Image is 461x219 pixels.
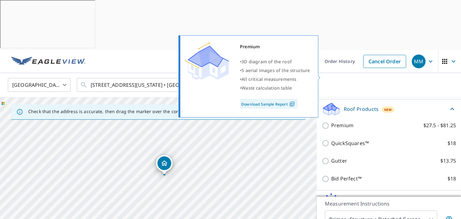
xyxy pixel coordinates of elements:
[240,66,310,75] div: •
[241,85,292,91] span: Waste calculation table
[409,50,438,73] button: MM
[423,122,456,129] p: $27.5 - $81.25
[412,55,426,68] div: MM
[11,57,85,66] img: EV Logo
[8,76,71,94] div: [GEOGRAPHIC_DATA]
[8,50,89,73] a: EV Logo
[325,200,453,207] p: Measurement Instructions
[331,122,353,129] p: Premium
[322,102,456,117] div: Roof ProductsNew
[240,75,310,84] div: •
[240,57,310,66] div: •
[241,76,296,82] span: All critical measurements
[331,175,362,183] p: Bid Perfect™
[448,139,456,147] p: $18
[384,107,392,112] span: New
[240,42,310,51] div: Premium
[185,42,229,80] img: Premium
[28,109,209,114] p: Check that the address is accurate, then drag the marker over the correct structure.
[240,99,298,109] a: Download Sample Report
[241,67,310,73] span: 5 aerial images of the structure
[331,157,347,165] p: Gutter
[320,50,360,73] a: Order History
[344,105,379,113] p: Roof Products
[241,59,292,65] span: 3D diagram of the roof
[448,175,456,183] p: $18
[91,76,180,94] input: Search by address or latitude-longitude
[240,84,310,92] div: •
[288,101,296,107] img: Pdf Icon
[440,157,456,165] p: $13.75
[322,193,456,208] div: Solar ProductsNew
[331,139,369,147] p: QuickSquares™
[363,55,406,68] a: Cancel Order
[156,155,172,175] div: Dropped pin, building 1, Residential property, 1027 Pennsylvania St Lawrence, KS 66044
